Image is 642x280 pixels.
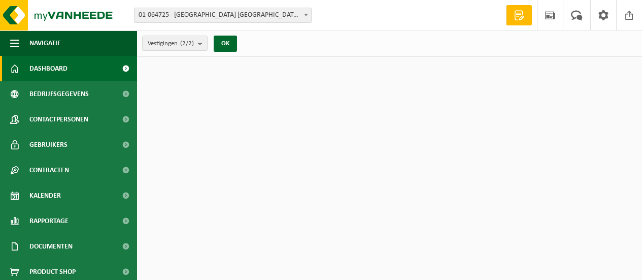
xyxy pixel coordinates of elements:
[29,81,89,107] span: Bedrijfsgegevens
[134,8,312,23] span: 01-064725 - BURG VINEGAR BELGIUM NV - STRIJTEM
[29,132,67,158] span: Gebruikers
[29,107,88,132] span: Contactpersonen
[134,8,311,22] span: 01-064725 - BURG VINEGAR BELGIUM NV - STRIJTEM
[29,158,69,183] span: Contracten
[29,56,67,81] span: Dashboard
[29,183,61,208] span: Kalender
[180,40,194,47] count: (2/2)
[214,36,237,52] button: OK
[148,36,194,51] span: Vestigingen
[142,36,208,51] button: Vestigingen(2/2)
[29,234,73,259] span: Documenten
[29,30,61,56] span: Navigatie
[29,208,69,234] span: Rapportage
